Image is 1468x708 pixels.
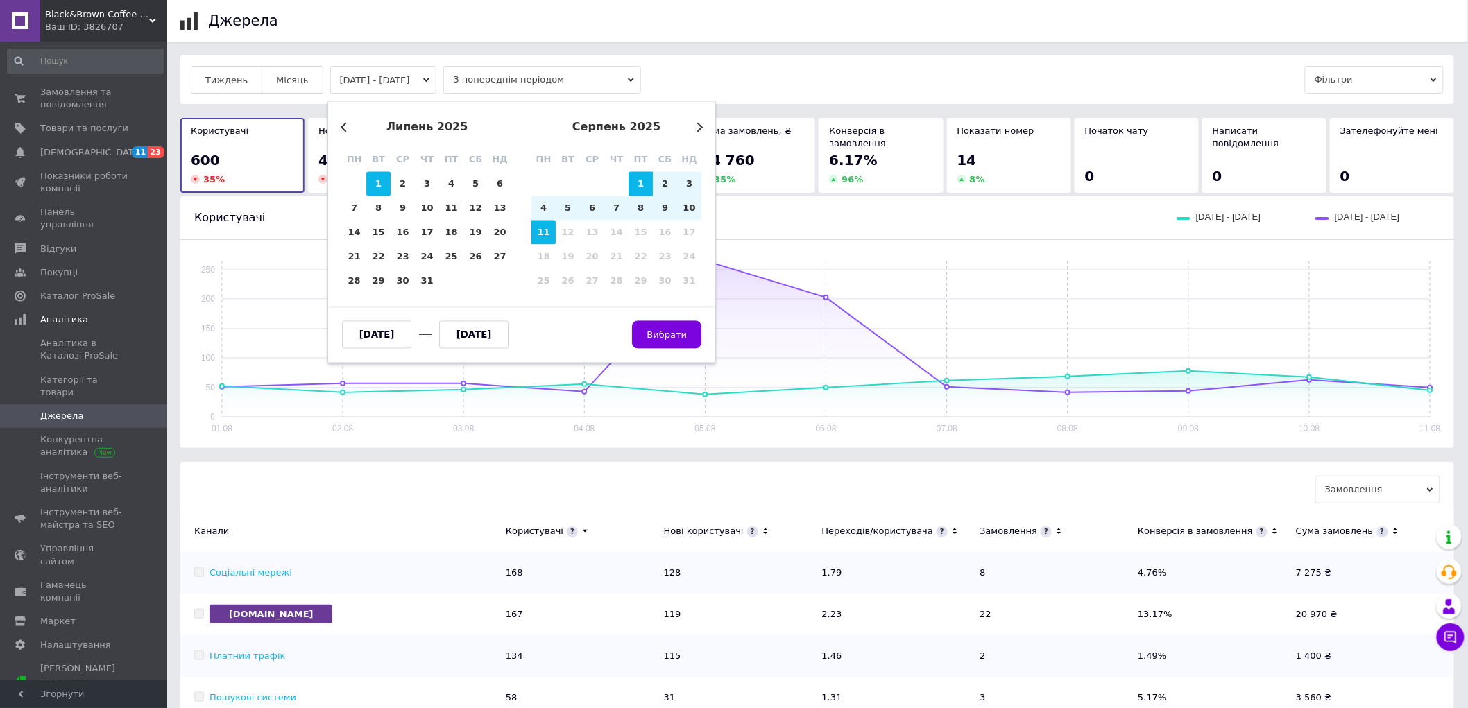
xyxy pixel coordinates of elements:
div: Канали [180,525,499,537]
button: Тиждень [191,66,262,94]
div: Not available п’ятниця, 15-е серпня 2025 р. [629,221,653,245]
span: Управління сайтом [40,542,128,567]
button: [DATE] - [DATE] [330,66,437,94]
div: чт [415,148,439,172]
td: 167 [506,594,664,635]
div: Choose неділя, 20-е липня 2025 р. [488,221,512,245]
div: Not available субота, 16-е серпня 2025 р. [653,221,677,245]
text: 07.08 [937,424,957,433]
span: Аналітика [40,313,88,326]
td: 20 970 ₴ [1296,594,1454,635]
div: Choose четвер, 10-е липня 2025 р. [415,196,439,221]
div: вт [366,148,391,172]
span: Інструменти веб-майстра та SEO [40,506,128,531]
span: 14 [957,152,977,169]
div: Not available вівторок, 12-е серпня 2025 р. [556,221,580,245]
text: 03.08 [453,424,474,433]
div: Choose п’ятниця, 4-е липня 2025 р. [439,172,463,196]
div: Choose субота, 19-е липня 2025 р. [463,221,488,245]
text: 02.08 [332,424,353,433]
span: Панель управління [40,206,128,231]
div: Not available неділя, 17-е серпня 2025 р. [677,221,701,245]
span: Фільтри [1305,66,1444,94]
div: Choose субота, 9-е серпня 2025 р. [653,196,677,221]
button: Previous Month [341,122,350,132]
div: Not available понеділок, 18-е серпня 2025 р. [531,245,556,269]
div: Choose вівторок, 8-е липня 2025 р. [366,196,391,221]
div: Not available четвер, 14-е серпня 2025 р. [604,221,629,245]
text: 04.08 [574,424,595,433]
button: Чат з покупцем [1437,623,1465,651]
div: Choose середа, 9-е липня 2025 р. [391,196,415,221]
div: серпень 2025 [531,121,701,134]
span: Сума замовлень, ₴ [701,126,792,136]
span: 35 % [714,174,735,184]
span: 96 % [842,174,863,184]
div: Choose вівторок, 29-е липня 2025 р. [366,269,391,293]
div: Choose середа, 6-е серпня 2025 р. [580,196,604,221]
td: 1.46 [822,635,980,677]
span: Нові користувачі [318,126,398,136]
span: 35 % [203,174,225,184]
div: Choose п’ятниця, 11-е липня 2025 р. [439,196,463,221]
div: Choose середа, 2-е липня 2025 р. [391,172,415,196]
a: Соціальні мережі [210,567,292,578]
div: Choose п’ятниця, 8-е серпня 2025 р. [629,196,653,221]
div: Choose понеділок, 4-е серпня 2025 р. [531,196,556,221]
div: Not available середа, 27-е серпня 2025 р. [580,269,604,293]
span: Показати номер [957,126,1034,136]
td: 8 [980,552,1138,594]
span: Налаштування [40,639,111,651]
td: 7 275 ₴ [1296,552,1454,594]
span: Аналітика в Каталозі ProSale [40,337,128,362]
div: Choose понеділок, 14-е липня 2025 р. [342,221,366,245]
div: Not available п’ятниця, 22-е серпня 2025 р. [629,245,653,269]
span: [DOMAIN_NAME] [210,605,332,623]
div: Choose четвер, 3-є липня 2025 р. [415,172,439,196]
span: З попереднім періодом [443,66,641,94]
div: Choose четвер, 24-е липня 2025 р. [415,245,439,269]
text: 09.08 [1178,424,1199,433]
div: Ваш ID: 3826707 [45,21,167,33]
div: Not available четвер, 21-е серпня 2025 р. [604,245,629,269]
td: 22 [980,594,1138,635]
text: 150 [201,324,215,334]
span: Інструменти веб-аналітики [40,470,128,495]
div: Нові користувачі [664,525,744,537]
div: сб [463,148,488,172]
span: Гаманець компанії [40,579,128,604]
div: month 2025-08 [531,172,701,293]
span: Написати повідомлення [1213,126,1279,148]
span: Зателефонуйте мені [1340,126,1439,136]
td: 134 [506,635,664,677]
div: Not available вівторок, 26-е серпня 2025 р. [556,269,580,293]
div: Choose неділя, 13-е липня 2025 р. [488,196,512,221]
div: Not available середа, 13-е серпня 2025 р. [580,221,604,245]
span: 0 [1213,168,1222,184]
span: 11 [132,146,148,158]
div: чт [604,148,629,172]
td: 1 400 ₴ [1296,635,1454,677]
span: 8 % [970,174,985,184]
span: 448 [318,152,348,169]
text: 200 [201,294,215,304]
div: Choose субота, 2-е серпня 2025 р. [653,172,677,196]
td: 119 [664,594,822,635]
div: Choose неділя, 10-е серпня 2025 р. [677,196,701,221]
a: Пошукові системи [210,692,296,702]
span: Категорії та товари [40,374,128,399]
text: 01.08 [212,424,232,433]
div: month 2025-07 [342,172,512,293]
td: 1.79 [822,552,980,594]
span: [DEMOGRAPHIC_DATA] [40,146,143,159]
span: Користувачі [191,126,248,136]
div: Not available субота, 23-є серпня 2025 р. [653,245,677,269]
div: Choose четвер, 17-е липня 2025 р. [415,221,439,245]
span: Конверсія в замовлення [829,126,885,148]
div: Choose неділя, 27-е липня 2025 р. [488,245,512,269]
div: Choose середа, 16-е липня 2025 р. [391,221,415,245]
div: Choose п’ятниця, 18-е липня 2025 р. [439,221,463,245]
div: Переходів/користувача [822,525,934,537]
div: Not available п’ятниця, 29-е серпня 2025 р. [629,269,653,293]
span: Каталог ProSale [40,290,115,302]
